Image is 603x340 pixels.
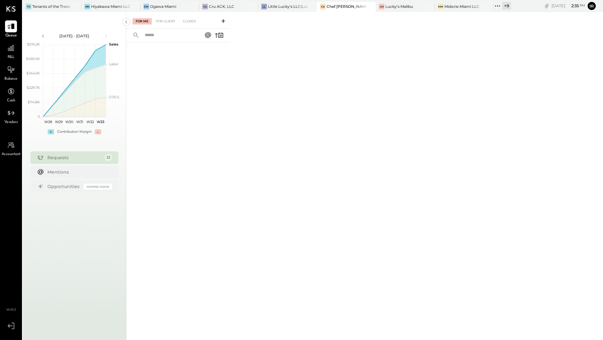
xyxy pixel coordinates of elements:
div: + 9 [502,2,511,10]
div: CA [202,4,208,9]
a: Cash [0,85,22,104]
div: OM [144,4,149,9]
span: P&L [8,55,15,60]
a: Balance [0,64,22,82]
div: CA [320,4,326,9]
div: LM [379,4,384,9]
text: 0 [38,114,40,119]
div: Requests [47,154,101,161]
text: Labor [109,62,118,66]
span: Balance [4,76,18,82]
span: Vendors [4,120,18,125]
div: Tenants of the Trees [32,4,70,9]
text: $114.8K [28,100,40,104]
div: For Client [153,18,178,24]
text: W30 [65,120,73,124]
text: COGS [109,95,119,99]
div: 23 [105,154,112,161]
a: Queue [0,20,22,39]
span: Cash [7,98,15,104]
div: For Me [133,18,152,24]
div: + [48,129,54,134]
div: Little Lucky's LLC(Lucky's Soho) [268,4,307,9]
div: MM [438,4,443,9]
div: [DATE] - [DATE] [48,33,101,39]
div: Cru ACK, LLC [209,4,234,9]
span: Queue [5,33,17,39]
text: $459.4K [26,57,40,61]
text: W33 [97,120,104,124]
div: Chef [PERSON_NAME]'s Vineyard Restaurant [327,4,366,9]
button: Ir [587,1,597,11]
div: Mentions [47,169,109,175]
div: Lucky's Malibu [385,4,413,9]
text: W32 [86,120,94,124]
a: P&L [0,42,22,60]
div: Contribution Margin [57,129,92,134]
text: W29 [55,120,62,124]
div: Ogawa Miami [150,4,176,9]
div: Opportunities [47,183,81,190]
div: Hiyakawa Miami LLC [91,4,130,9]
div: To [26,4,31,9]
div: Midorie Miami LLC [444,4,479,9]
text: $574.2K [27,42,40,46]
div: - [95,129,101,134]
div: copy link [544,3,550,9]
text: Sales [109,42,118,46]
text: W28 [44,120,52,124]
div: LL [261,4,267,9]
text: $344.5K [26,71,40,75]
div: [DATE] [551,3,585,9]
span: Accountant [2,152,21,157]
a: Vendors [0,107,22,125]
div: HM [84,4,90,9]
text: W31 [76,120,83,124]
div: Coming Soon [84,184,112,190]
text: $229.7K [27,85,40,90]
div: Closed [180,18,199,24]
a: Accountant [0,139,22,157]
